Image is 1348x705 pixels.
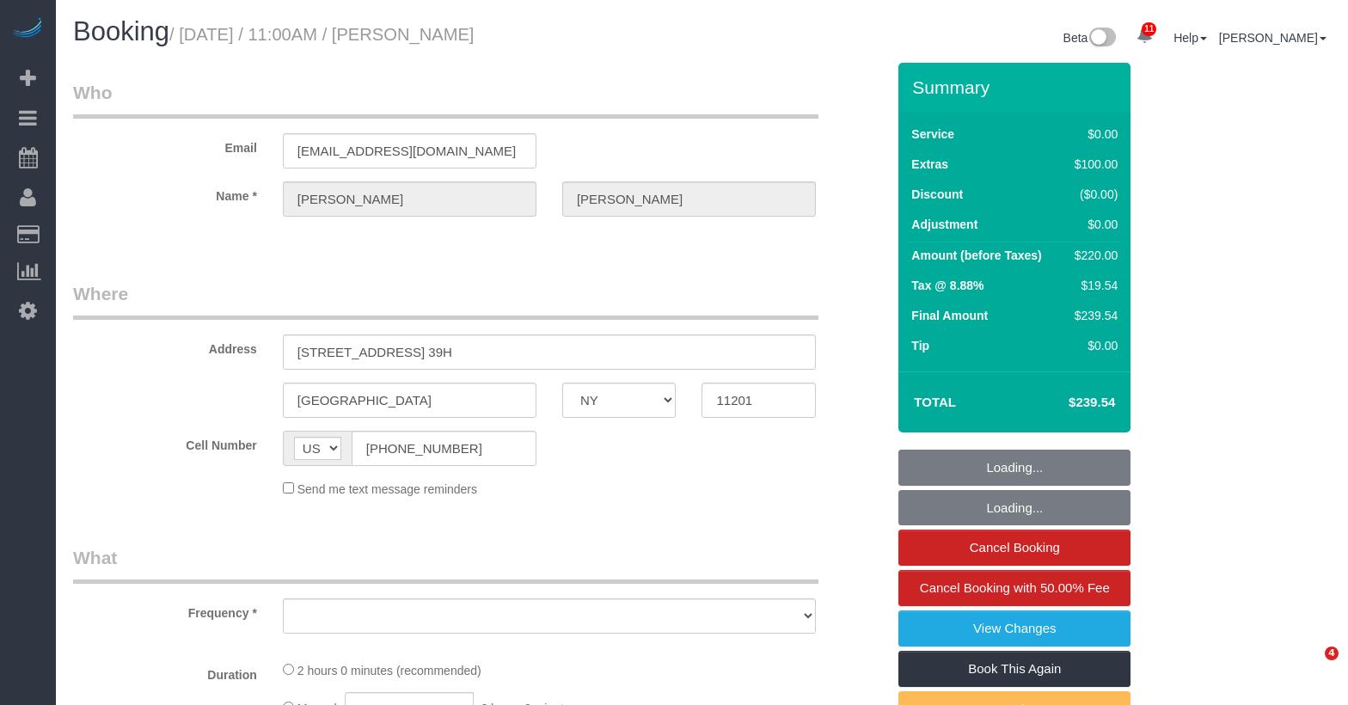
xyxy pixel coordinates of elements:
[914,395,956,409] strong: Total
[898,530,1130,566] a: Cancel Booking
[912,77,1122,97] h3: Summary
[1173,31,1207,45] a: Help
[1142,22,1156,36] span: 11
[1068,186,1118,203] div: ($0.00)
[60,660,270,684] label: Duration
[911,186,963,203] label: Discount
[10,17,45,41] img: Automaid Logo
[898,651,1130,687] a: Book This Again
[1068,156,1118,173] div: $100.00
[297,664,481,677] span: 2 hours 0 minutes (recommended)
[911,156,948,173] label: Extras
[1219,31,1327,45] a: [PERSON_NAME]
[297,482,477,496] span: Send me text message reminders
[898,570,1130,606] a: Cancel Booking with 50.00% Fee
[169,25,474,44] small: / [DATE] / 11:00AM / [PERSON_NAME]
[352,431,536,466] input: Cell Number
[1068,307,1118,324] div: $239.54
[1063,31,1117,45] a: Beta
[911,337,929,354] label: Tip
[73,281,818,320] legend: Where
[73,16,169,46] span: Booking
[73,80,818,119] legend: Who
[562,181,816,217] input: Last Name
[911,247,1041,264] label: Amount (before Taxes)
[1128,17,1161,55] a: 11
[1068,277,1118,294] div: $19.54
[911,126,954,143] label: Service
[60,598,270,622] label: Frequency *
[1068,216,1118,233] div: $0.00
[60,334,270,358] label: Address
[702,383,816,418] input: Zip Code
[1068,126,1118,143] div: $0.00
[283,383,536,418] input: City
[911,307,988,324] label: Final Amount
[911,216,977,233] label: Adjustment
[60,431,270,454] label: Cell Number
[920,580,1110,595] span: Cancel Booking with 50.00% Fee
[73,545,818,584] legend: What
[1290,647,1331,688] iframe: Intercom live chat
[1325,647,1339,660] span: 4
[283,133,536,169] input: Email
[1017,395,1115,410] h4: $239.54
[60,181,270,205] label: Name *
[1088,28,1116,50] img: New interface
[911,277,983,294] label: Tax @ 8.88%
[1068,247,1118,264] div: $220.00
[60,133,270,156] label: Email
[898,610,1130,647] a: View Changes
[283,181,536,217] input: First Name
[1068,337,1118,354] div: $0.00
